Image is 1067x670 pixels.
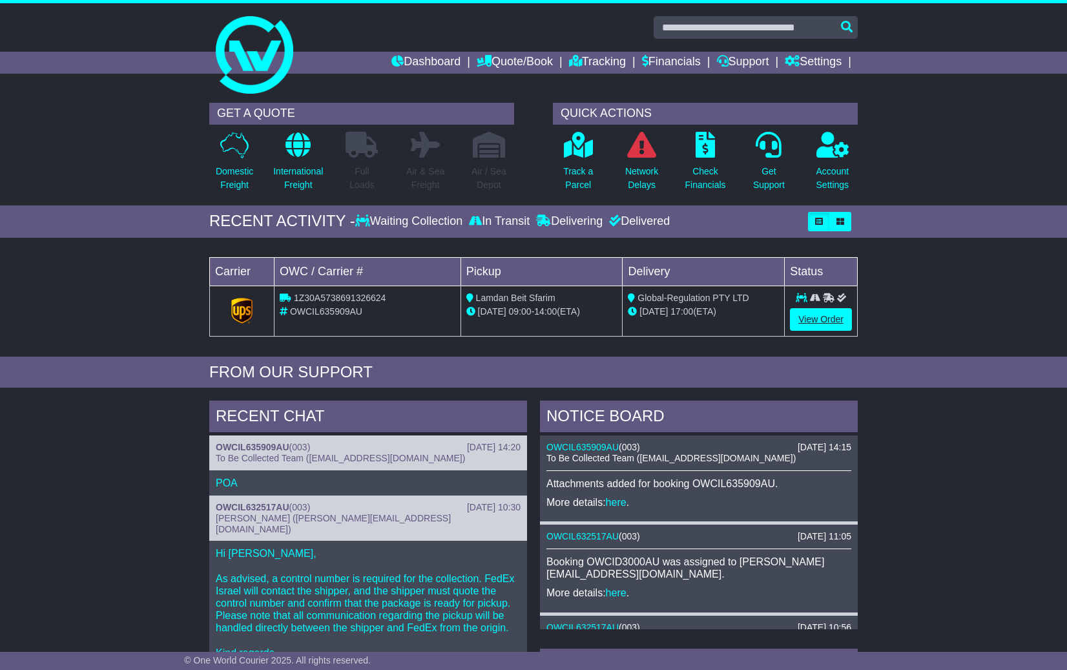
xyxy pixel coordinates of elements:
[292,502,307,512] span: 003
[477,52,553,74] a: Quote/Book
[546,587,851,599] p: More details: .
[292,442,307,452] span: 003
[623,257,785,286] td: Delivery
[294,293,386,303] span: 1Z30A5738691326624
[210,257,275,286] td: Carrier
[467,442,521,453] div: [DATE] 14:20
[216,442,289,452] a: OWCIL635909AU
[563,131,594,199] a: Track aParcel
[215,131,254,199] a: DomesticFreight
[509,306,532,317] span: 09:00
[273,131,324,199] a: InternationalFreight
[639,306,668,317] span: [DATE]
[790,308,852,331] a: View Order
[216,502,521,513] div: ( )
[785,257,858,286] td: Status
[563,165,593,192] p: Track a Parcel
[625,165,658,192] p: Network Delays
[391,52,461,74] a: Dashboard
[637,293,749,303] span: Global-Regulation PTY LTD
[533,215,606,229] div: Delivering
[785,52,842,74] a: Settings
[622,442,637,452] span: 003
[606,215,670,229] div: Delivered
[406,165,444,192] p: Air & Sea Freight
[216,442,521,453] div: ( )
[476,293,555,303] span: Lamdan Beit Sfarim
[753,165,785,192] p: Get Support
[467,502,521,513] div: [DATE] 10:30
[355,215,466,229] div: Waiting Collection
[752,131,785,199] a: GetSupport
[209,212,355,231] div: RECENT ACTIVITY -
[628,305,779,319] div: (ETA)
[209,401,527,435] div: RECENT CHAT
[546,496,851,508] p: More details: .
[546,453,796,463] span: To Be Collected Team ([EMAIL_ADDRESS][DOMAIN_NAME])
[642,52,701,74] a: Financials
[685,131,727,199] a: CheckFinancials
[546,622,851,633] div: ( )
[216,477,521,489] p: POA
[798,622,851,633] div: [DATE] 10:56
[717,52,769,74] a: Support
[216,165,253,192] p: Domestic Freight
[275,257,461,286] td: OWC / Carrier #
[546,442,851,453] div: ( )
[798,531,851,542] div: [DATE] 11:05
[625,131,659,199] a: NetworkDelays
[685,165,726,192] p: Check Financials
[534,306,557,317] span: 14:00
[290,306,362,317] span: OWCIL635909AU
[670,306,693,317] span: 17:00
[216,453,465,463] span: To Be Collected Team ([EMAIL_ADDRESS][DOMAIN_NAME])
[546,477,851,490] p: Attachments added for booking OWCIL635909AU.
[606,587,627,598] a: here
[461,257,623,286] td: Pickup
[816,131,850,199] a: AccountSettings
[816,165,849,192] p: Account Settings
[466,305,617,319] div: - (ETA)
[471,165,506,192] p: Air / Sea Depot
[209,363,858,382] div: FROM OUR SUPPORT
[346,165,378,192] p: Full Loads
[546,622,619,633] a: OWCIL632517AU
[231,298,253,324] img: GetCarrierServiceLogo
[622,531,637,541] span: 003
[553,103,858,125] div: QUICK ACTIONS
[466,215,533,229] div: In Transit
[478,306,506,317] span: [DATE]
[622,622,637,633] span: 003
[546,442,619,452] a: OWCIL635909AU
[569,52,626,74] a: Tracking
[546,531,851,542] div: ( )
[216,513,451,534] span: [PERSON_NAME] ([PERSON_NAME][EMAIL_ADDRESS][DOMAIN_NAME])
[184,655,371,665] span: © One World Courier 2025. All rights reserved.
[216,502,289,512] a: OWCIL632517AU
[606,497,627,508] a: here
[546,556,851,580] p: Booking OWCID3000AU was assigned to [PERSON_NAME][EMAIL_ADDRESS][DOMAIN_NAME].
[540,401,858,435] div: NOTICE BOARD
[546,531,619,541] a: OWCIL632517AU
[798,442,851,453] div: [DATE] 14:15
[273,165,323,192] p: International Freight
[209,103,514,125] div: GET A QUOTE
